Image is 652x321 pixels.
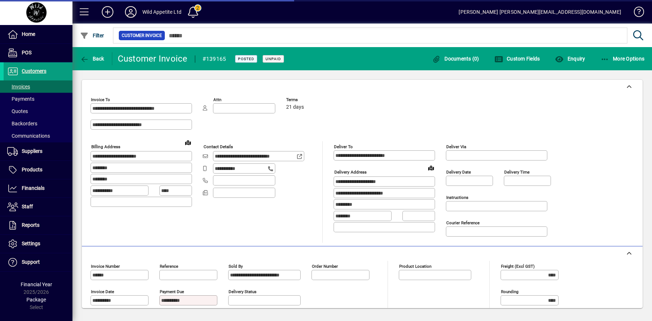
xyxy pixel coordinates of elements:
button: Filter [78,29,106,42]
mat-label: Deliver via [446,144,466,149]
span: Settings [22,241,40,246]
a: Financials [4,179,72,197]
div: #139165 [202,53,226,65]
div: Customer Invoice [118,53,188,64]
span: Financial Year [21,282,52,287]
a: Support [4,253,72,271]
span: Staff [22,204,33,209]
button: Profile [119,5,142,18]
span: Customer Invoice [122,32,162,39]
span: Package [26,297,46,303]
span: Products [22,167,42,172]
a: Communications [4,130,72,142]
button: Documents (0) [430,52,481,65]
app-page-header-button: Back [72,52,112,65]
mat-label: Product location [399,264,431,269]
mat-label: Sold by [229,264,243,269]
mat-label: Instructions [446,195,468,200]
span: Support [22,259,40,265]
span: Reports [22,222,39,228]
a: POS [4,44,72,62]
span: Home [22,31,35,37]
a: Invoices [4,80,72,93]
span: 21 days [286,104,304,110]
span: Invoices [7,84,30,89]
span: POS [22,50,32,55]
a: Knowledge Base [628,1,643,25]
a: Products [4,161,72,179]
a: Home [4,25,72,43]
div: Wild Appetite Ltd [142,6,181,18]
mat-label: Deliver To [334,144,353,149]
span: Documents (0) [432,56,479,62]
button: Back [78,52,106,65]
mat-label: Courier Reference [446,220,480,225]
a: View on map [425,162,437,174]
mat-label: Delivery date [446,170,471,175]
span: Communications [7,133,50,139]
mat-label: Attn [213,97,221,102]
mat-label: Rounding [501,289,518,294]
span: Filter [80,33,104,38]
a: Quotes [4,105,72,117]
button: Enquiry [553,52,587,65]
button: Custom Fields [493,52,542,65]
div: [PERSON_NAME] [PERSON_NAME][EMAIL_ADDRESS][DOMAIN_NAME] [459,6,621,18]
a: Reports [4,216,72,234]
mat-label: Delivery time [504,170,530,175]
span: Back [80,56,104,62]
mat-label: Delivery status [229,289,256,294]
span: Customers [22,68,46,74]
a: Payments [4,93,72,105]
span: Backorders [7,121,37,126]
mat-label: Freight (excl GST) [501,264,535,269]
mat-label: Payment due [160,289,184,294]
button: Add [96,5,119,18]
span: Payments [7,96,34,102]
a: View on map [182,137,194,148]
span: Enquiry [555,56,585,62]
button: More Options [599,52,647,65]
span: Terms [286,97,330,102]
mat-label: Invoice date [91,289,114,294]
span: Custom Fields [494,56,540,62]
span: Unpaid [266,57,281,61]
a: Staff [4,198,72,216]
span: Suppliers [22,148,42,154]
span: Posted [238,57,254,61]
span: Quotes [7,108,28,114]
span: Financials [22,185,45,191]
mat-label: Invoice To [91,97,110,102]
mat-label: Reference [160,264,178,269]
a: Backorders [4,117,72,130]
span: More Options [601,56,645,62]
mat-label: Order number [312,264,338,269]
a: Suppliers [4,142,72,160]
mat-label: Invoice number [91,264,120,269]
a: Settings [4,235,72,253]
